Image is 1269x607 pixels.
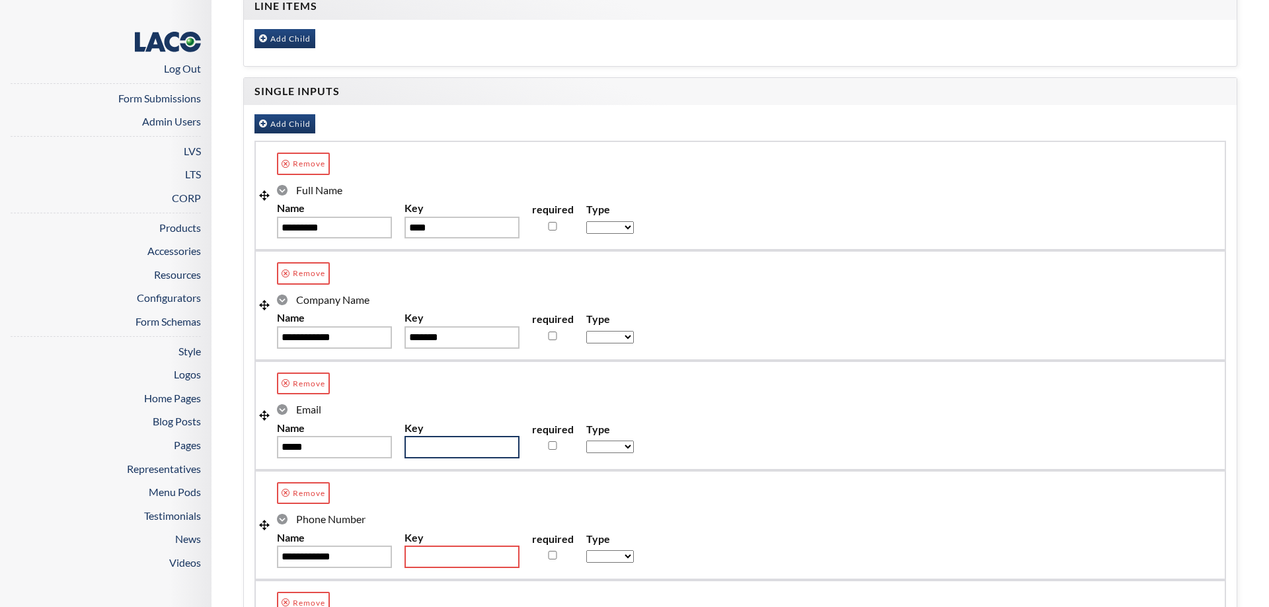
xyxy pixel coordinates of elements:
a: Menu Pods [149,485,201,498]
label: Key [404,529,519,546]
a: Add Child [254,114,315,133]
a: Form Submissions [118,92,201,104]
a: Add Child [254,29,315,48]
label: required [532,310,574,328]
a: Remove [277,373,330,394]
label: Key [404,199,519,217]
span: Company Name [296,293,369,306]
a: Testimonials [144,509,201,522]
label: Key [404,309,519,326]
a: Home Pages [144,392,201,404]
a: CORP [172,192,201,204]
a: LVS [184,145,201,157]
label: Type [586,310,634,328]
a: Representatives [127,462,201,475]
a: Logos [174,368,201,380]
a: LTS [185,168,201,180]
label: Type [586,530,634,548]
a: Blog Posts [153,415,201,427]
label: required [532,201,574,218]
a: Admin Users [142,115,201,127]
label: Key [404,419,519,437]
a: Remove [277,262,330,284]
a: Style [178,345,201,357]
a: Log Out [164,62,201,75]
a: Resources [154,268,201,281]
a: Pages [174,439,201,451]
label: Name [277,309,392,326]
span: Full Name [296,184,342,196]
a: Videos [169,556,201,569]
label: Name [277,199,392,217]
h4: Single Inputs [254,85,1226,98]
label: Name [277,529,392,546]
a: Accessories [147,244,201,257]
a: News [175,532,201,545]
span: Phone Number [296,513,365,525]
label: required [532,421,574,438]
a: Remove [277,153,330,174]
span: Email [296,403,321,415]
label: Type [586,201,634,218]
label: Type [586,421,634,438]
a: Form Schemas [135,315,201,328]
label: required [532,530,574,548]
a: Remove [277,482,330,504]
a: Products [159,221,201,234]
a: Configurators [137,291,201,304]
label: Name [277,419,392,437]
